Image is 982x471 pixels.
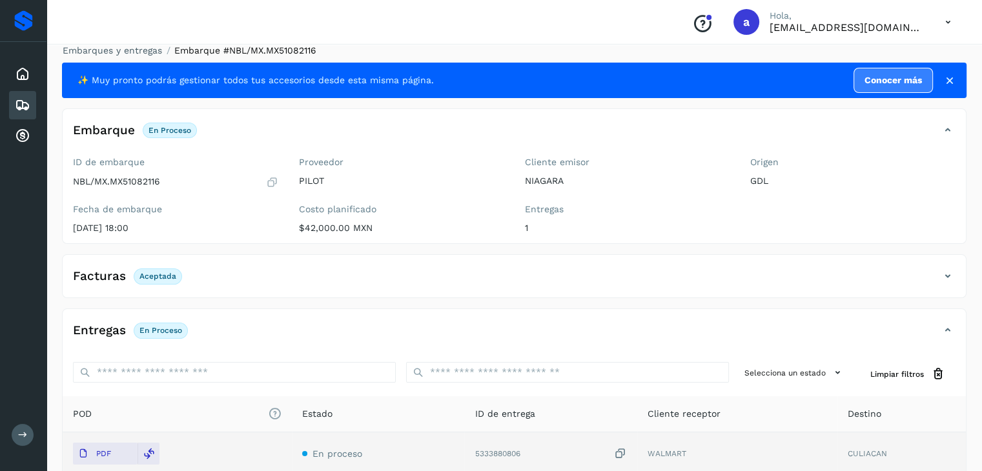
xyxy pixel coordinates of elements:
h4: Facturas [73,269,126,284]
label: Entregas [525,204,730,215]
span: Destino [848,407,881,421]
button: Limpiar filtros [860,362,956,386]
span: Estado [302,407,332,421]
h4: Embarque [73,123,135,138]
div: EmbarqueEn proceso [63,119,966,152]
a: Conocer más [854,68,933,93]
p: GDL [750,175,956,186]
p: PILOT [299,175,504,186]
p: PDF [96,449,111,458]
span: POD [73,407,281,421]
h4: Entregas [73,323,126,338]
label: Cliente emisor [525,157,730,168]
p: [DATE] 18:00 [73,223,278,234]
label: Costo planificado [299,204,504,215]
div: EntregasEn proceso [63,319,966,352]
label: Proveedor [299,157,504,168]
button: Selecciona un estado [739,362,850,383]
p: En proceso [148,126,191,135]
p: NBL/MX.MX51082116 [73,176,160,187]
button: PDF [73,443,138,465]
label: ID de embarque [73,157,278,168]
p: aux.facturacion@atpilot.mx [770,21,925,34]
div: Reemplazar POD [138,443,159,465]
div: Inicio [9,60,36,88]
p: 1 [525,223,730,234]
span: Limpiar filtros [870,368,924,380]
span: Embarque #NBL/MX.MX51082116 [174,45,316,55]
p: Aceptada [139,272,176,281]
p: En proceso [139,326,182,335]
p: NIAGARA [525,175,730,186]
span: En proceso [312,448,362,459]
span: ID de entrega [475,407,535,421]
div: Cuentas por cobrar [9,122,36,150]
div: 5333880806 [475,447,626,461]
span: Cliente receptor [648,407,721,421]
div: FacturasAceptada [63,265,966,297]
span: ✨ Muy pronto podrás gestionar todos tus accesorios desde esta misma página. [77,74,434,87]
div: Embarques [9,91,36,119]
nav: breadcrumb [62,44,967,57]
label: Fecha de embarque [73,204,278,215]
p: $42,000.00 MXN [299,223,504,234]
p: Hola, [770,10,925,21]
label: Origen [750,157,956,168]
a: Embarques y entregas [63,45,162,55]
